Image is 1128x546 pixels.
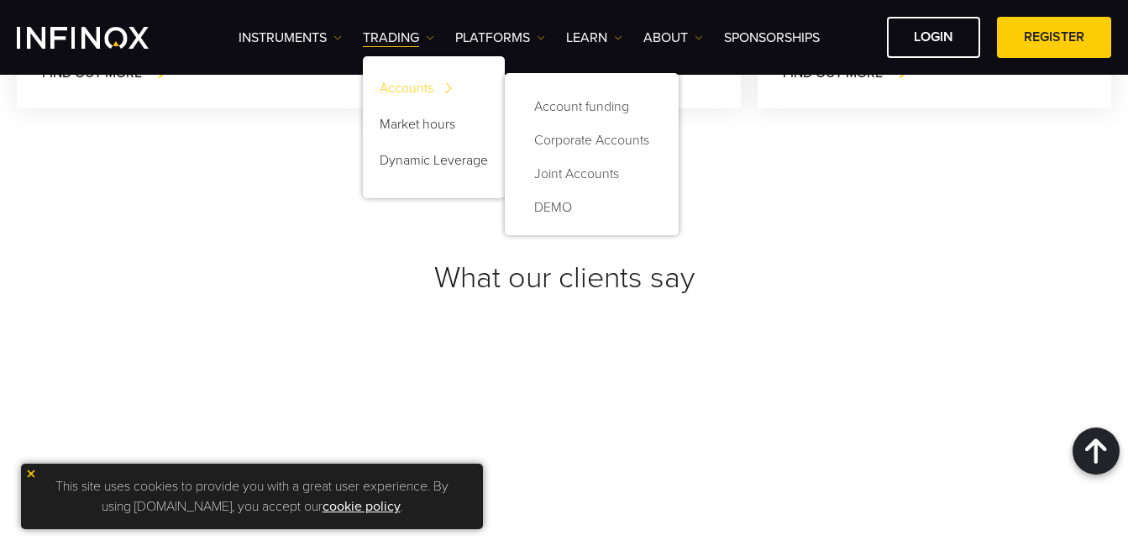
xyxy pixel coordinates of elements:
p: This site uses cookies to provide you with a great user experience. By using [DOMAIN_NAME], you a... [29,472,475,521]
a: DEMO [522,191,662,224]
a: Market hours [363,109,505,145]
a: LOGIN [887,17,980,58]
a: Accounts [363,73,505,109]
a: cookie policy [323,498,401,515]
a: INFINOX Logo [17,27,188,49]
img: yellow close icon [25,468,37,480]
a: TRADING [363,28,434,48]
a: SPONSORSHIPS [724,28,820,48]
a: Account funding [522,90,662,123]
h2: What our clients say [17,260,1111,297]
a: Learn [566,28,622,48]
a: Dynamic Leverage [363,145,505,181]
a: REGISTER [997,17,1111,58]
a: PLATFORMS [455,28,545,48]
a: Joint Accounts [522,157,662,191]
a: ABOUT [643,28,703,48]
a: Instruments [239,28,342,48]
a: Corporate Accounts [522,123,662,157]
